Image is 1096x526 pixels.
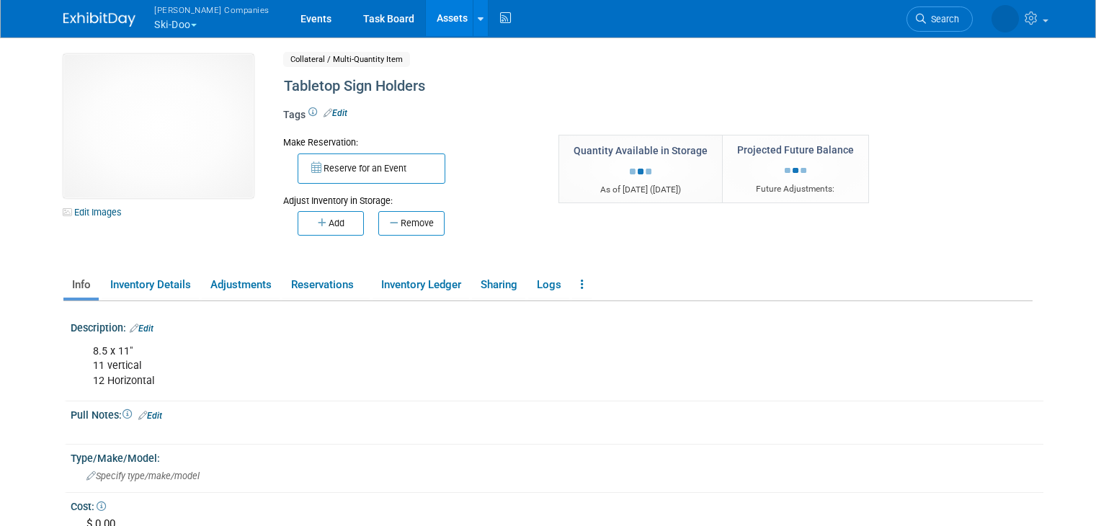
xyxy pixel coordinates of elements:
a: Edit [138,411,162,421]
button: Add [298,211,364,236]
a: Adjustments [202,272,280,298]
img: View Images [63,54,254,198]
a: Inventory Ledger [373,272,469,298]
div: Tags [283,107,922,132]
a: Sharing [472,272,525,298]
div: Description: [71,317,1043,336]
img: Thomas Warnert [992,5,1019,32]
span: Specify type/make/model [86,471,200,481]
div: Cost: [71,496,1043,514]
span: [PERSON_NAME] Companies [154,2,269,17]
img: ExhibitDay [63,12,135,27]
div: Tabletop Sign Holders [279,73,922,99]
a: Search [906,6,973,32]
a: Info [63,272,99,298]
div: Type/Make/Model: [71,447,1043,465]
a: Edit [324,108,347,118]
a: Inventory Details [102,272,199,298]
span: [DATE] [653,184,678,195]
div: Projected Future Balance [737,143,854,157]
div: Adjust Inventory in Storage: [283,184,537,208]
a: Edit [130,324,153,334]
a: Edit Images [63,203,128,221]
button: Remove [378,211,445,236]
button: Reserve for an Event [298,153,445,184]
a: Logs [528,272,569,298]
div: As of [DATE] ( ) [574,184,708,196]
div: Pull Notes: [71,404,1043,423]
div: Future Adjustments: [737,183,854,195]
img: loading... [785,168,806,174]
div: Quantity Available in Storage [574,143,708,158]
span: Search [926,14,959,24]
span: Collateral / Multi-Quantity Item [283,52,410,67]
div: 8.5 x 11" 11 vertical 12 Horizontal [83,337,860,395]
img: loading... [630,169,651,174]
a: Reservations [282,272,370,298]
div: Make Reservation: [283,135,537,149]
